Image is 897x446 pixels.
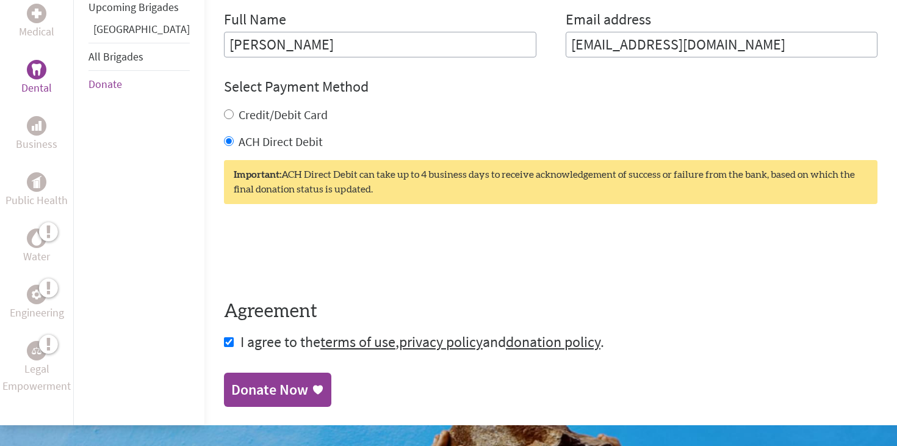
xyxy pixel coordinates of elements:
[399,332,483,351] a: privacy policy
[224,32,536,57] input: Enter Full Name
[224,373,331,407] a: Donate Now
[5,172,68,209] a: Public HealthPublic Health
[231,380,308,400] div: Donate Now
[27,285,46,304] div: Engineering
[566,32,878,57] input: Your Email
[224,10,286,32] label: Full Name
[224,228,409,276] iframe: reCAPTCHA
[2,341,71,395] a: Legal EmpowermentLegal Empowerment
[320,332,395,351] a: terms of use
[2,360,71,395] p: Legal Empowerment
[240,332,604,351] span: I agree to the , and .
[88,71,190,98] li: Donate
[88,43,190,71] li: All Brigades
[16,116,57,153] a: BusinessBusiness
[21,60,52,97] a: DentalDental
[27,341,46,360] div: Legal Empowerment
[32,347,41,354] img: Legal Empowerment
[16,136,57,153] p: Business
[32,231,41,245] img: Water
[93,22,190,36] a: [GEOGRAPHIC_DATA]
[506,332,600,351] a: donation policy
[88,21,190,43] li: Guatemala
[19,4,54,40] a: MedicalMedical
[32,289,41,299] img: Engineering
[10,285,64,321] a: EngineeringEngineering
[23,228,50,265] a: WaterWater
[566,10,651,32] label: Email address
[224,160,877,204] div: ACH Direct Debit can take up to 4 business days to receive acknowledgement of success or failure ...
[10,304,64,321] p: Engineering
[88,77,122,91] a: Donate
[32,9,41,18] img: Medical
[32,64,41,75] img: Dental
[234,170,281,180] strong: Important:
[88,49,143,64] a: All Brigades
[32,121,41,131] img: Business
[27,228,46,248] div: Water
[239,134,323,149] label: ACH Direct Debit
[32,176,41,188] img: Public Health
[27,172,46,192] div: Public Health
[224,301,877,323] h4: Agreement
[5,192,68,209] p: Public Health
[27,4,46,23] div: Medical
[27,116,46,136] div: Business
[21,79,52,97] p: Dental
[19,23,54,40] p: Medical
[27,60,46,79] div: Dental
[224,77,877,97] h4: Select Payment Method
[239,107,328,122] label: Credit/Debit Card
[23,248,50,265] p: Water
